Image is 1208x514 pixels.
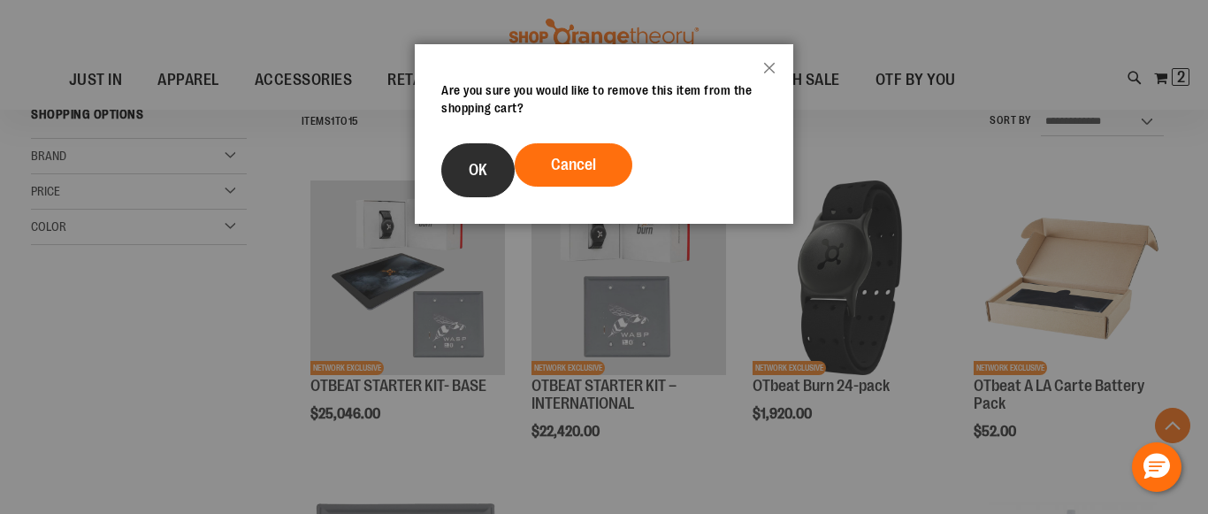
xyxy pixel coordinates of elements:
button: Hello, have a question? Let’s chat. [1132,442,1181,492]
span: Cancel [551,156,596,173]
button: Cancel [515,143,632,187]
span: OK [469,161,487,179]
button: OK [441,143,515,197]
div: Are you sure you would like to remove this item from the shopping cart? [441,81,767,117]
